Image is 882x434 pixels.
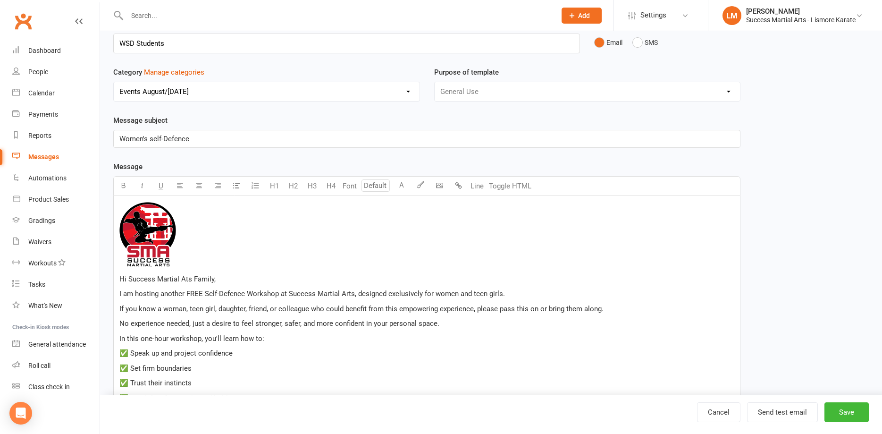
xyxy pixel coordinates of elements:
[265,177,284,196] button: H1
[747,402,818,422] button: Send test email
[468,177,487,196] button: Line
[119,349,233,357] span: ✅ Speak up and project confidence
[28,68,48,76] div: People
[12,125,100,146] a: Reports
[11,9,35,33] a: Clubworx
[113,67,204,78] label: Category
[28,153,59,161] div: Messages
[302,177,321,196] button: H3
[28,217,55,224] div: Gradings
[159,182,163,190] span: U
[12,376,100,398] a: Class kiosk mode
[434,67,499,78] label: Purpose of template
[392,177,411,196] button: A
[12,104,100,125] a: Payments
[12,61,100,83] a: People
[28,302,62,309] div: What's New
[28,383,70,391] div: Class check-in
[361,179,390,192] input: Default
[119,334,264,343] span: In this one-hour workshop, you'll learn how to:
[119,202,176,266] img: 18ff11f1-fff6-4952-9bd9-e256b35a36c2.png
[151,177,170,196] button: U
[578,12,590,19] span: Add
[119,379,192,387] span: ✅ Trust their instincts
[124,9,549,22] input: Search...
[487,177,534,196] button: Toggle HTML
[28,89,55,97] div: Calendar
[9,402,32,425] div: Open Intercom Messenger
[746,7,856,16] div: [PERSON_NAME]
[632,34,658,51] button: SMS
[28,196,69,203] div: Product Sales
[12,189,100,210] a: Product Sales
[28,281,45,288] div: Tasks
[321,177,340,196] button: H4
[119,275,216,283] span: Hi Success Martial Ats Family,
[284,177,302,196] button: H2
[562,8,602,24] button: Add
[697,402,740,422] a: Cancel
[722,6,741,25] div: LM
[28,238,51,246] div: Waivers
[28,47,61,54] div: Dashboard
[12,231,100,253] a: Waivers
[12,274,100,295] a: Tasks
[28,132,51,139] div: Reports
[28,111,58,118] div: Payments
[113,161,143,172] label: Message
[119,289,505,298] span: I am hosting another FREE Self-Defence Workshop at Success Martial Arts, designed exclusively for...
[594,34,622,51] button: Email
[12,253,100,274] a: Workouts
[12,83,100,104] a: Calendar
[119,364,192,373] span: ✅ Set firm boundaries
[12,355,100,376] a: Roll call
[119,135,189,143] span: Women's self-Defence
[28,174,67,182] div: Automations
[12,146,100,168] a: Messages
[28,362,50,369] div: Roll call
[640,5,666,26] span: Settings
[144,67,204,78] button: Category
[28,259,57,267] div: Workouts
[746,16,856,24] div: Success Martial Arts - Lismore Karate
[12,295,100,316] a: What's New
[119,319,439,328] span: No experience needed, just a desire to feel stronger, safer, and more confident in your personal ...
[28,340,86,348] div: General attendance
[824,402,869,422] button: Save
[12,168,100,189] a: Automations
[119,394,231,402] span: ✅ Break free from grabs and holds
[340,177,359,196] button: Font
[12,40,100,61] a: Dashboard
[119,305,604,313] span: If you know a woman, teen girl, daughter, friend, or colleague who could benefit from this empowe...
[12,334,100,355] a: General attendance kiosk mode
[12,210,100,231] a: Gradings
[113,115,168,126] label: Message subject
